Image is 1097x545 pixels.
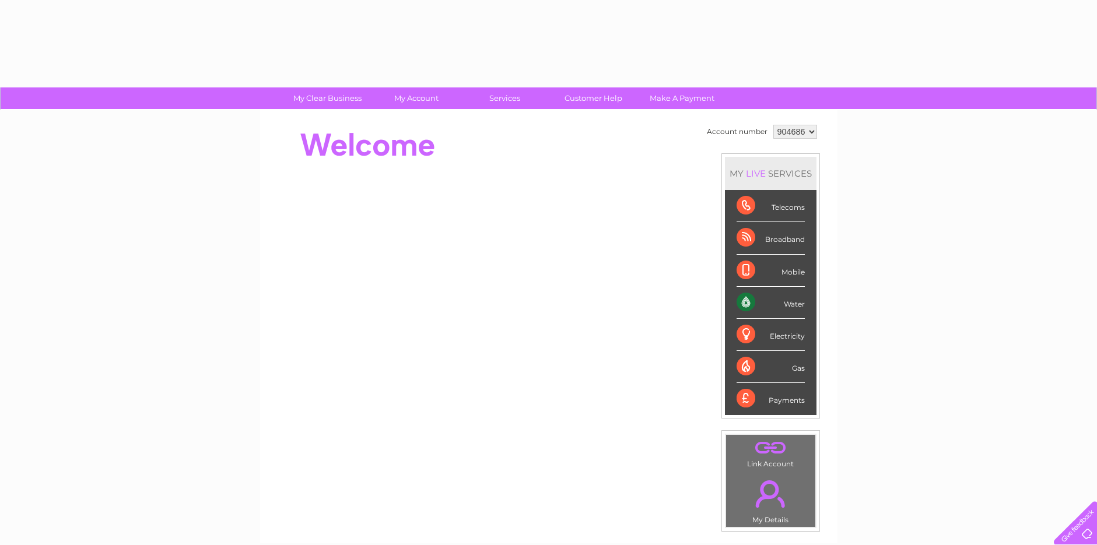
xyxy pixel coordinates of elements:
[737,383,805,414] div: Payments
[729,473,812,514] a: .
[726,434,816,471] td: Link Account
[545,87,642,109] a: Customer Help
[726,470,816,528] td: My Details
[737,351,805,383] div: Gas
[368,87,464,109] a: My Account
[634,87,730,109] a: Make A Payment
[725,157,816,190] div: MY SERVICES
[457,87,553,109] a: Services
[737,319,805,351] div: Electricity
[737,222,805,254] div: Broadband
[737,287,805,319] div: Water
[737,255,805,287] div: Mobile
[279,87,376,109] a: My Clear Business
[729,438,812,458] a: .
[744,168,768,179] div: LIVE
[704,122,770,142] td: Account number
[737,190,805,222] div: Telecoms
